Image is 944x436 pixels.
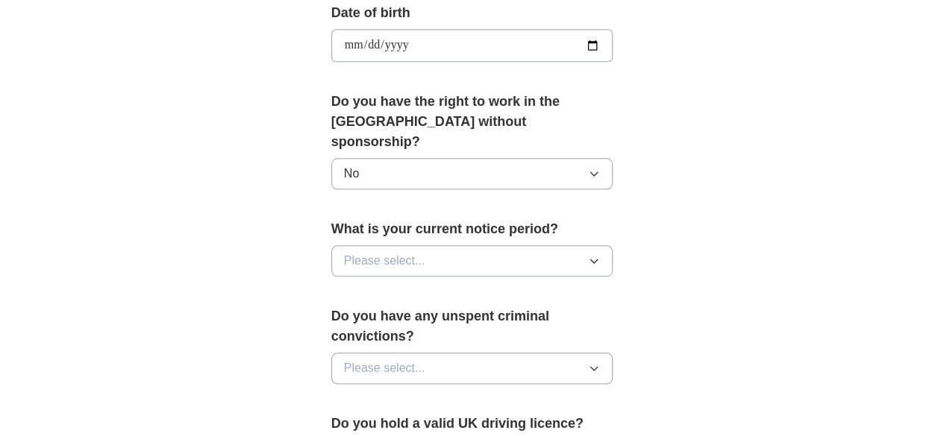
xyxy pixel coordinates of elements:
span: Please select... [344,252,425,270]
label: Do you have any unspent criminal convictions? [331,306,613,347]
button: Please select... [331,353,613,384]
label: Do you hold a valid UK driving licence? [331,414,613,434]
span: Please select... [344,359,425,377]
label: Do you have the right to work in the [GEOGRAPHIC_DATA] without sponsorship? [331,92,613,152]
label: What is your current notice period? [331,219,613,239]
label: Date of birth [331,3,613,23]
button: No [331,158,613,189]
span: No [344,165,359,183]
button: Please select... [331,245,613,277]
